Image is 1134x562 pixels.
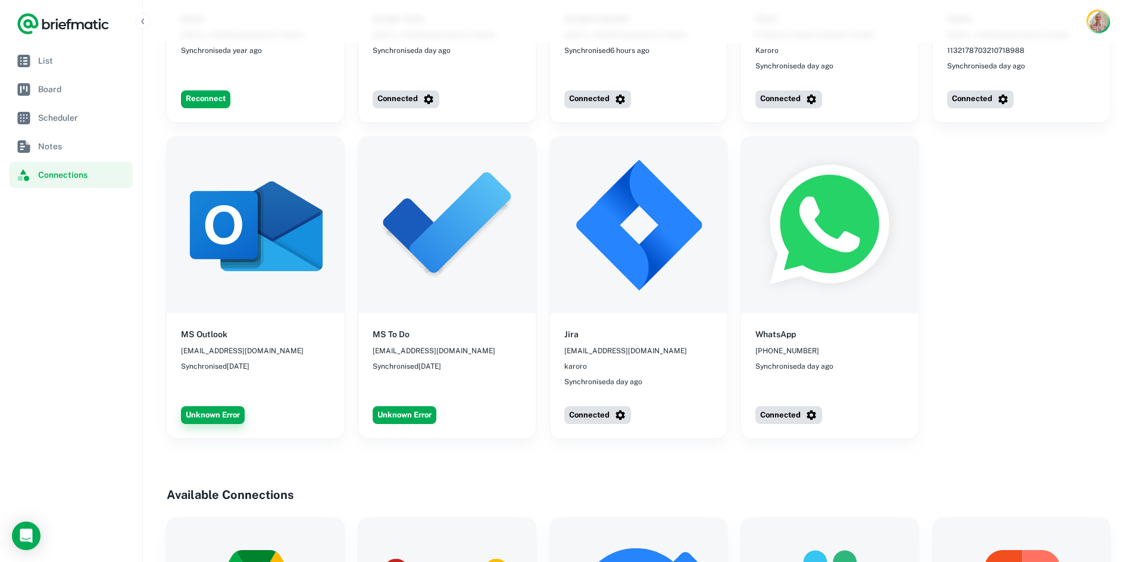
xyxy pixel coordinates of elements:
button: Connected [564,90,631,108]
span: [EMAIL_ADDRESS][DOMAIN_NAME] [564,346,687,356]
span: Synchronised a day ago [755,61,833,71]
button: Reconnect [181,90,230,108]
img: Jira [550,137,727,314]
div: Load Chat [12,522,40,550]
span: Synchronised a day ago [564,376,642,387]
button: Unknown Error [373,406,436,424]
span: Synchronised a day ago [947,61,1025,71]
button: Connected [755,90,822,108]
span: [PHONE_NUMBER] [755,346,819,356]
span: Synchronised a year ago [181,45,262,56]
button: Connected [755,406,822,424]
span: Synchronised 6 hours ago [564,45,649,56]
a: Board [10,76,133,102]
img: MS To Do [358,137,536,314]
button: Account button [1086,10,1110,33]
span: [EMAIL_ADDRESS][DOMAIN_NAME] [181,346,304,356]
span: Synchronised a day ago [373,45,451,56]
button: Unknown Error [181,406,245,424]
span: Scheduler [38,111,128,124]
span: Synchronised a day ago [755,361,833,372]
button: Connected [373,90,439,108]
button: Connected [947,90,1014,108]
a: Logo [17,12,110,36]
span: Board [38,83,128,96]
a: Scheduler [10,105,133,131]
h6: MS Outlook [181,328,227,341]
span: Connections [38,168,128,181]
span: Karoro [755,45,779,56]
img: WhatsApp [741,137,919,314]
img: Rob Mark [1088,11,1108,32]
button: Connected [564,406,631,424]
h6: WhatsApp [755,328,796,341]
a: Notes [10,133,133,159]
h4: Available Connections [167,486,1110,504]
span: Notes [38,140,128,153]
a: List [10,48,133,74]
h6: Jira [564,328,579,341]
span: karoro [564,361,587,372]
a: Connections [10,162,133,188]
h6: MS To Do [373,328,410,341]
span: Synchronised [DATE] [373,361,441,372]
span: Synchronised [DATE] [181,361,249,372]
span: [EMAIL_ADDRESS][DOMAIN_NAME] [373,346,495,356]
span: List [38,54,128,67]
span: 1132178703210718988 [947,45,1024,56]
img: MS Outlook [167,137,344,314]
